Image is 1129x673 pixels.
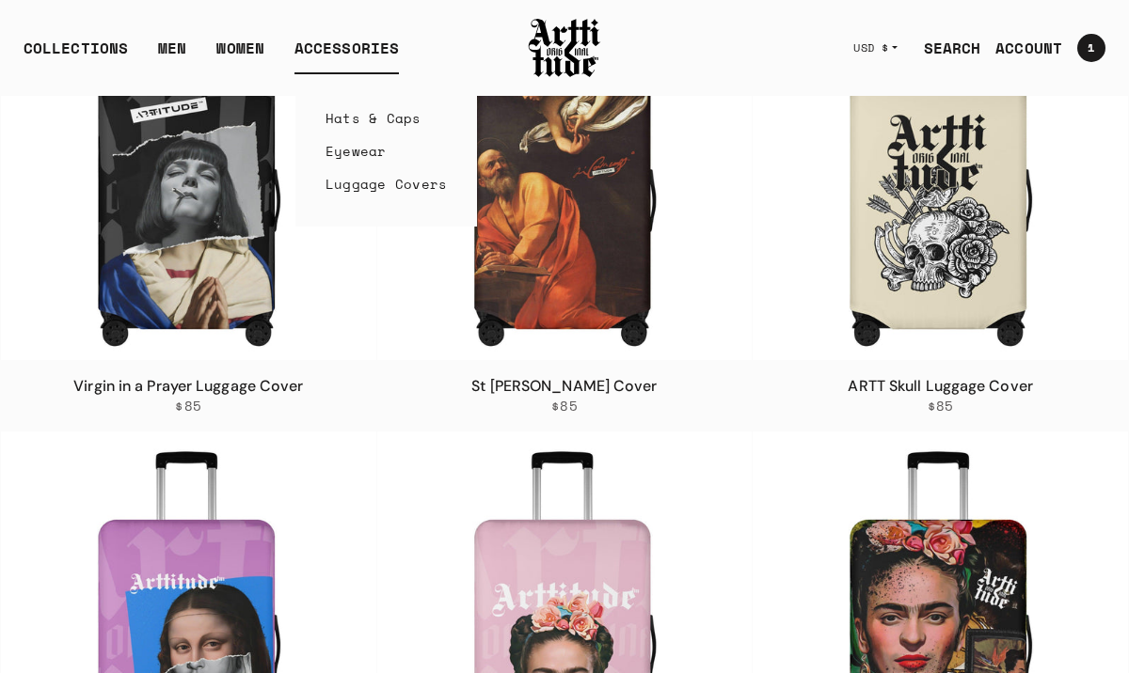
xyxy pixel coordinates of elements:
[848,376,1032,396] a: ARTT Skull Luggage Cover
[326,134,448,167] a: Eyewear
[527,16,602,80] img: Arttitude
[326,102,448,134] a: Hats & Caps
[158,37,186,74] a: MEN
[326,167,448,200] a: Luggage Covers
[980,29,1062,67] a: ACCOUNT
[216,37,264,74] a: WOMEN
[73,376,303,396] a: Virgin in a Prayer Luggage Cover
[551,398,578,415] span: $85
[853,40,889,55] span: USD $
[471,376,657,396] a: St [PERSON_NAME] Cover
[1088,42,1094,54] span: 1
[24,37,128,74] div: COLLECTIONS
[294,37,399,74] div: ACCESSORIES
[1062,26,1105,70] a: Open cart
[175,398,201,415] span: $85
[909,29,981,67] a: SEARCH
[928,398,954,415] span: $85
[842,27,909,69] button: USD $
[8,37,414,74] ul: Main navigation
